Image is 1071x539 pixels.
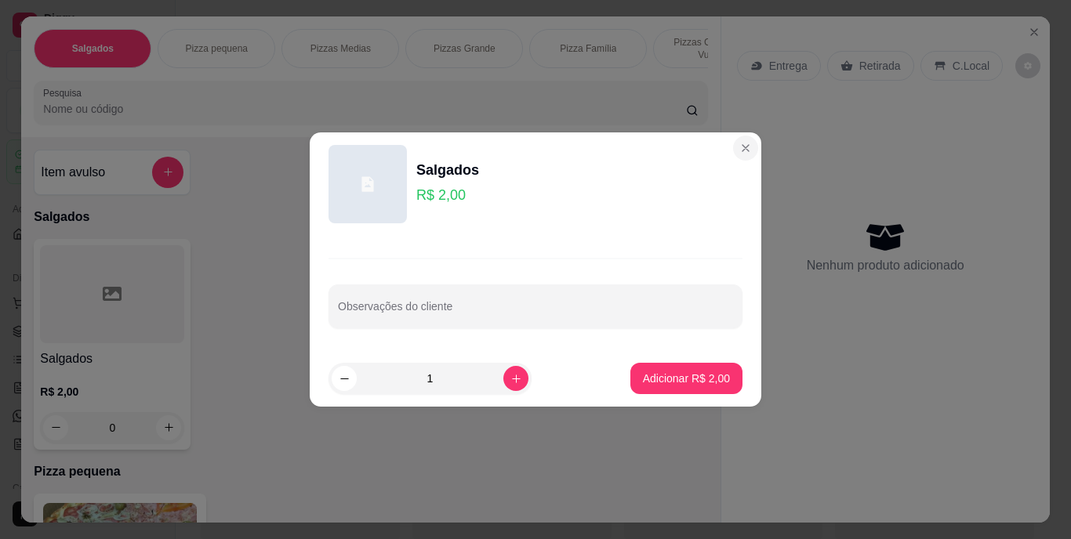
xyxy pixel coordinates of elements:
[416,159,479,181] div: Salgados
[503,366,528,391] button: increase-product-quantity
[332,366,357,391] button: decrease-product-quantity
[733,136,758,161] button: Close
[416,184,479,206] p: R$ 2,00
[630,363,742,394] button: Adicionar R$ 2,00
[338,305,733,320] input: Observações do cliente
[643,371,730,386] p: Adicionar R$ 2,00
